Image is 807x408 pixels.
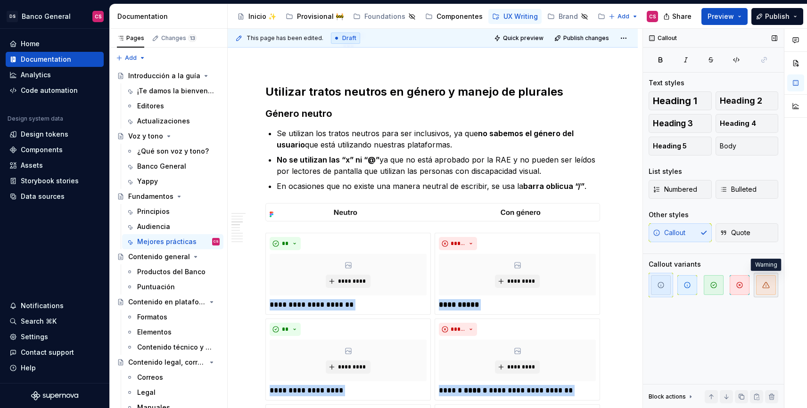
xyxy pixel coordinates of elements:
[137,177,158,186] div: Yappy
[659,8,698,25] button: Share
[113,68,223,83] a: Introducción a la guía
[6,67,104,82] a: Analytics
[277,180,600,192] p: En ocasiones que no existe una manera neutral de escribir, se usa la .
[649,78,684,88] div: Text styles
[649,167,682,176] div: List styles
[716,223,779,242] button: Quote
[113,294,223,310] a: Contenido en plataformas
[161,34,197,42] div: Changes
[559,12,578,21] div: Brand
[122,264,223,279] a: Productos del Banco
[297,12,344,21] div: Provisional 🚧
[552,32,613,45] button: Publish changes
[113,355,223,370] a: Contenido legal, correos, manuales y otros
[122,325,223,340] a: Elementos
[21,363,36,373] div: Help
[21,130,68,139] div: Design tokens
[125,54,137,62] span: Add
[488,9,542,24] a: UX Writing
[6,142,104,157] a: Components
[233,9,280,24] a: Inicio ✨
[720,141,736,151] span: Body
[128,297,206,307] div: Contenido en plataformas
[21,86,78,95] div: Code automation
[21,176,79,186] div: Storybook stories
[21,70,51,80] div: Analytics
[364,12,405,21] div: Foundations
[606,10,641,23] button: Add
[137,162,186,171] div: Banco General
[342,34,356,42] span: Draft
[248,12,276,21] div: Inicio ✨
[31,391,78,400] a: Supernova Logo
[122,98,223,114] a: Editores
[265,107,600,120] h3: Género neutro
[137,116,190,126] div: Actualizaciones
[21,145,63,155] div: Components
[188,34,197,42] span: 13
[720,96,762,106] span: Heading 2
[137,267,206,277] div: Productos del Banco
[2,6,107,26] button: DSBanco GeneralCS
[701,8,748,25] button: Preview
[421,9,486,24] a: Componentes
[649,210,689,220] div: Other styles
[137,86,215,96] div: ¡Te damos la bienvenida! 🚀
[649,137,712,155] button: Heading 5
[491,32,548,45] button: Quick preview
[137,101,164,111] div: Editores
[765,12,790,21] span: Publish
[751,259,782,271] div: Warning
[436,12,483,21] div: Componentes
[21,317,57,326] div: Search ⌘K
[233,7,604,26] div: Page tree
[113,51,148,65] button: Add
[7,11,18,22] div: DS
[543,9,592,24] a: Brand
[21,39,40,49] div: Home
[122,370,223,385] a: Correos
[122,279,223,294] a: Puntuación
[6,158,104,173] a: Assets
[282,9,347,24] a: Provisional 🚧
[649,114,712,133] button: Heading 3
[95,13,102,20] div: CS
[653,185,697,194] span: Numbered
[137,207,170,216] div: Principios
[122,83,223,98] a: ¡Te damos la bienvenida! 🚀
[113,249,223,264] a: Contenido general
[137,312,167,322] div: Formatos
[128,252,190,261] div: Contenido general
[128,71,200,81] div: Introducción a la guía
[6,127,104,142] a: Design tokens
[137,373,163,382] div: Correos
[672,12,692,21] span: Share
[122,340,223,355] a: Contenido técnico y explicativo
[751,8,803,25] button: Publish
[214,237,219,246] div: CS
[6,345,104,360] button: Contact support
[21,161,43,170] div: Assets
[122,219,223,234] a: Audiencia
[649,91,712,110] button: Heading 1
[137,222,170,231] div: Audiencia
[653,119,693,128] span: Heading 3
[716,91,779,110] button: Heading 2
[122,234,223,249] a: Mejores prácticasCS
[247,34,323,42] span: This page has been edited.
[6,360,104,375] button: Help
[137,147,209,156] div: ¿Qué son voz y tono?
[122,385,223,400] a: Legal
[122,174,223,189] a: Yappy
[618,13,629,20] span: Add
[523,181,585,191] strong: barra oblicua “/”
[122,159,223,174] a: Banco General
[563,34,609,42] span: Publish changes
[277,154,600,177] p: ya que no está aprobado por la RAE y no pueden ser leídos por lectores de pantalla que utilizan l...
[137,343,215,352] div: Contenido técnico y explicativo
[716,137,779,155] button: Body
[128,192,173,201] div: Fundamentos
[653,96,697,106] span: Heading 1
[21,192,65,201] div: Data sources
[113,189,223,204] a: Fundamentos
